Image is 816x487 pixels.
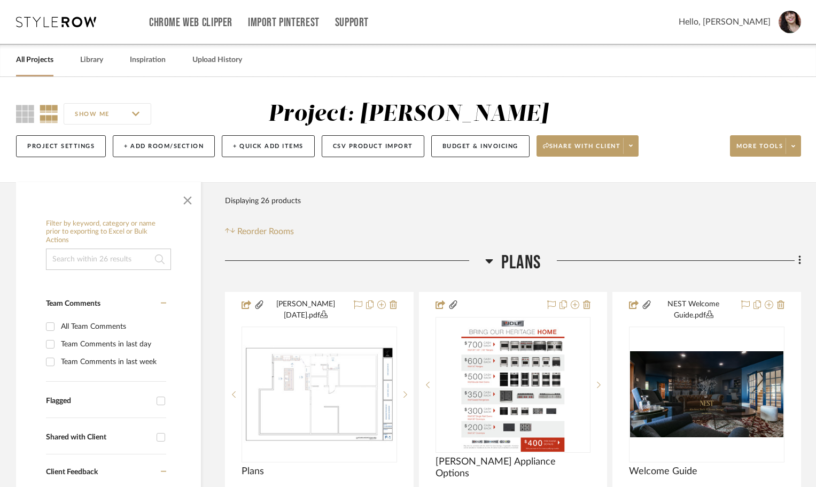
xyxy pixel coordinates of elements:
span: Hello, [PERSON_NAME] [679,16,771,28]
img: Flemming Appliance Options [462,318,565,452]
div: Team Comments in last week [61,353,164,370]
span: Welcome Guide [629,466,697,477]
div: Project: [PERSON_NAME] [268,103,548,126]
div: 0 [436,318,590,452]
button: More tools [730,135,801,157]
button: Close [177,188,198,209]
a: All Projects [16,53,53,67]
a: Upload History [192,53,242,67]
span: Team Comments [46,300,100,307]
button: + Add Room/Section [113,135,215,157]
span: More tools [736,142,783,158]
img: Welcome Guide [630,351,783,437]
span: [PERSON_NAME] Appliance Options [436,456,591,480]
a: Library [80,53,103,67]
a: Inspiration [130,53,166,67]
a: Chrome Web Clipper [149,18,232,27]
a: Import Pinterest [248,18,320,27]
a: Support [335,18,369,27]
button: Share with client [537,135,639,157]
img: Plans [243,345,396,444]
button: Budget & Invoicing [431,135,530,157]
button: + Quick Add Items [222,135,315,157]
span: Plans [242,466,264,477]
div: Shared with Client [46,433,151,442]
input: Search within 26 results [46,249,171,270]
button: Project Settings [16,135,106,157]
div: Team Comments in last day [61,336,164,353]
span: Share with client [543,142,621,158]
img: avatar [779,11,801,33]
span: Plans [501,251,541,274]
button: Reorder Rooms [225,225,294,238]
div: Displaying 26 products [225,190,301,212]
div: All Team Comments [61,318,164,335]
button: [PERSON_NAME] [DATE].pdf [265,299,347,321]
button: NEST Welcome Guide.pdf [652,299,735,321]
div: 0 [630,327,784,462]
span: Reorder Rooms [237,225,294,238]
span: Client Feedback [46,468,98,476]
button: CSV Product Import [322,135,424,157]
div: Flagged [46,397,151,406]
h6: Filter by keyword, category or name prior to exporting to Excel or Bulk Actions [46,220,171,245]
div: 0 [242,327,397,462]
